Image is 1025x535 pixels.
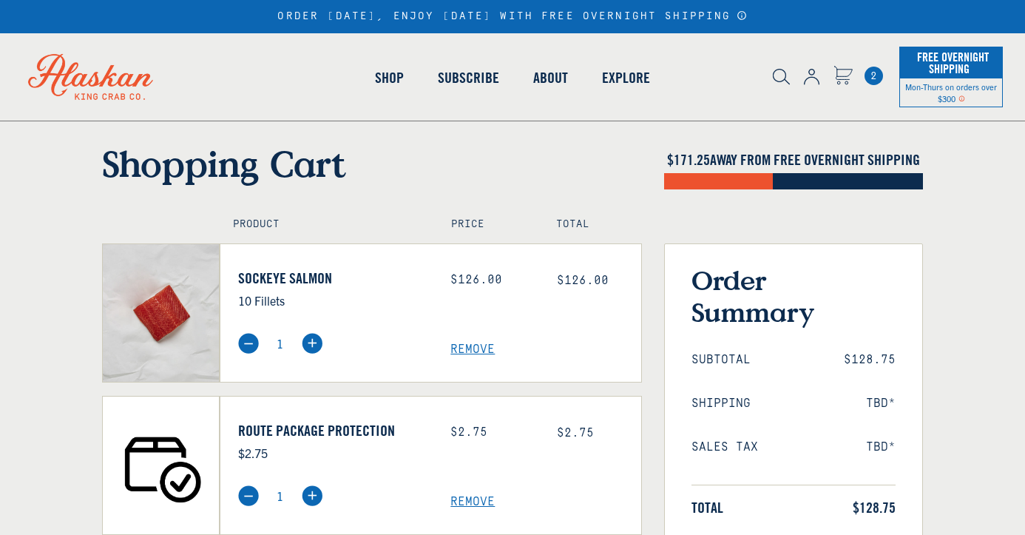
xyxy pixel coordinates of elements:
a: Remove [450,343,641,357]
h3: Order Summary [691,264,896,328]
a: Announcement Bar Modal [737,10,748,21]
span: $2.75 [557,426,594,440]
h4: Price [451,218,524,231]
a: Explore [585,36,667,120]
span: Mon-Thurs on orders over $300 [905,81,997,104]
img: plus [302,333,322,354]
img: minus [238,485,259,506]
p: 10 Fillets [238,291,429,310]
p: $2.75 [238,443,429,462]
span: Shipping [691,397,751,411]
h1: Shopping Cart [102,142,642,185]
div: $2.75 [450,425,535,440]
h4: $ AWAY FROM FREE OVERNIGHT SHIPPING [664,151,923,169]
img: Route Package Protection - $2.75 [103,397,219,534]
h4: Product [233,218,420,231]
a: Shop [358,36,421,120]
a: Route Package Protection [238,422,429,440]
a: Subscribe [421,36,516,120]
span: $128.75 [844,353,896,367]
img: Alaskan King Crab Co. logo [7,33,174,121]
a: Sockeye Salmon [238,269,429,287]
img: search [773,69,790,85]
span: Total [691,499,723,517]
span: $128.75 [853,499,896,517]
span: Subtotal [691,353,751,367]
img: minus [238,333,259,354]
span: $126.00 [557,274,609,287]
a: About [516,36,585,120]
a: Remove [450,495,641,509]
span: Free Overnight Shipping [913,46,989,80]
img: plus [302,485,322,506]
span: Sales Tax [691,440,758,454]
h4: Total [556,218,629,231]
div: $126.00 [450,273,535,287]
a: Cart [865,67,883,85]
span: 2 [865,67,883,85]
img: account [804,69,819,85]
span: Shipping Notice Icon [958,93,965,104]
img: Sockeye Salmon - 10 Fillets [103,244,219,382]
a: Cart [833,66,853,87]
div: ORDER [DATE], ENJOY [DATE] WITH FREE OVERNIGHT SHIPPING [277,10,747,23]
span: 171.25 [674,150,710,169]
